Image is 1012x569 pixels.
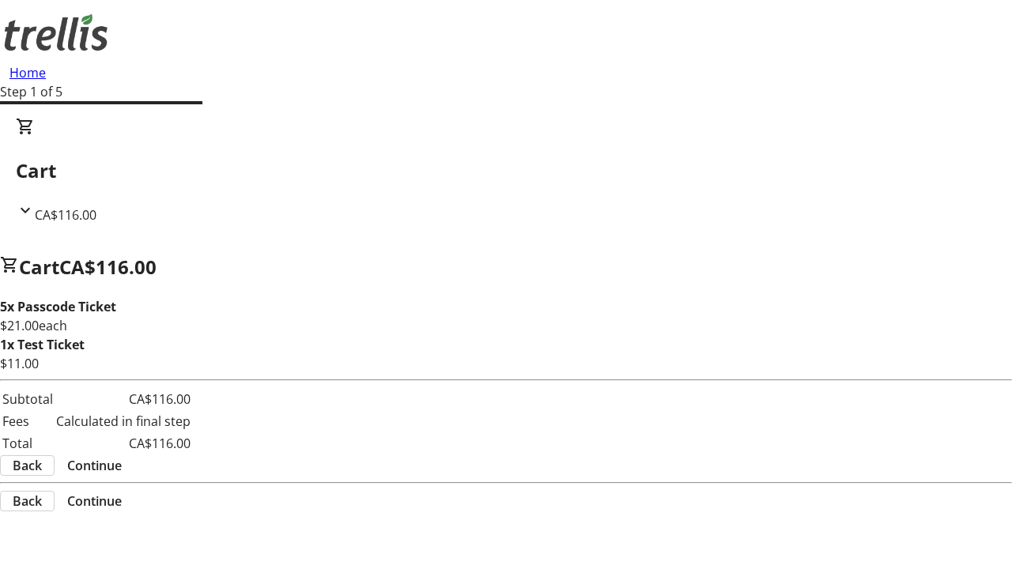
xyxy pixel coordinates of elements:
[2,411,54,431] td: Fees
[19,254,59,280] span: Cart
[2,433,54,454] td: Total
[55,433,191,454] td: CA$116.00
[55,492,134,511] button: Continue
[59,254,157,280] span: CA$116.00
[35,206,96,224] span: CA$116.00
[67,456,122,475] span: Continue
[2,389,54,409] td: Subtotal
[55,411,191,431] td: Calculated in final step
[55,456,134,475] button: Continue
[16,117,996,224] div: CartCA$116.00
[55,389,191,409] td: CA$116.00
[13,456,42,475] span: Back
[16,156,996,185] h2: Cart
[67,492,122,511] span: Continue
[13,492,42,511] span: Back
